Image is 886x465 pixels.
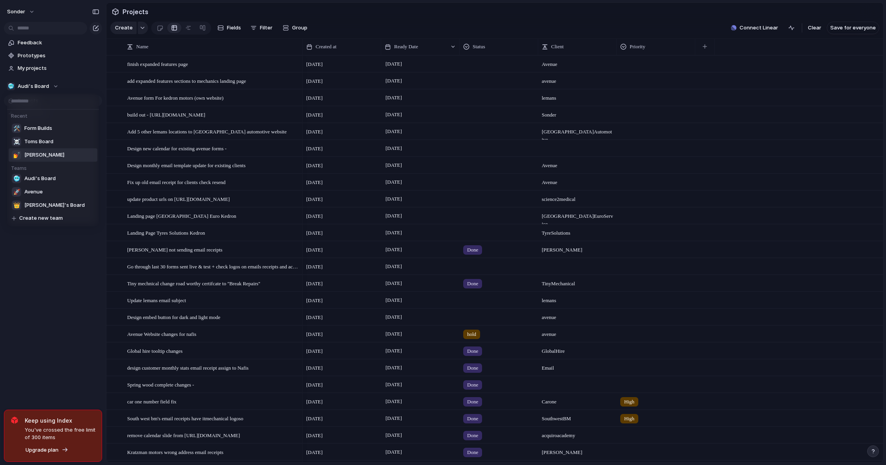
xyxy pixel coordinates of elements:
div: 🥶 [12,174,21,183]
div: 🚀 [12,187,21,197]
span: Toms Board [24,138,53,146]
span: Create new team [19,214,63,222]
span: [PERSON_NAME]'s Board [24,201,85,209]
h5: Teams [9,162,100,172]
div: 🛠️ [12,124,21,133]
h5: Recent [9,109,100,120]
span: Avenue [24,188,43,196]
div: 👑 [12,201,21,210]
span: Audi's Board [24,175,56,182]
div: ☠️ [12,137,21,146]
span: Form Builds [24,124,52,132]
span: [PERSON_NAME] [24,151,64,159]
div: 💅 [12,150,21,160]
